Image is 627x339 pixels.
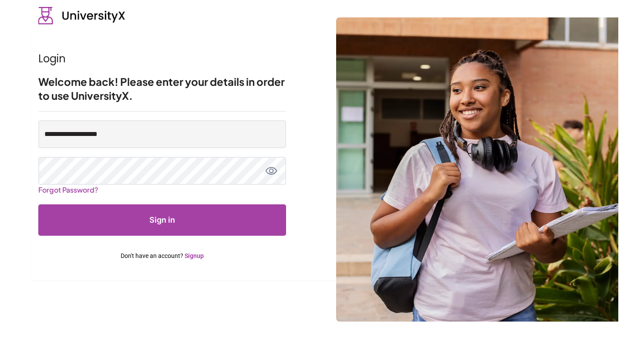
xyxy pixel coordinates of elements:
p: Don't have an account? [38,251,286,260]
img: UniversityX logo [38,7,125,24]
h2: Welcome back! Please enter your details in order to use UniversityX. [38,75,286,102]
h1: Login [38,52,286,66]
a: Signup [185,252,204,259]
button: Submit form [38,204,286,236]
img: login background [336,17,618,322]
button: toggle password view [265,165,277,177]
a: Forgot Password? [38,182,98,198]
